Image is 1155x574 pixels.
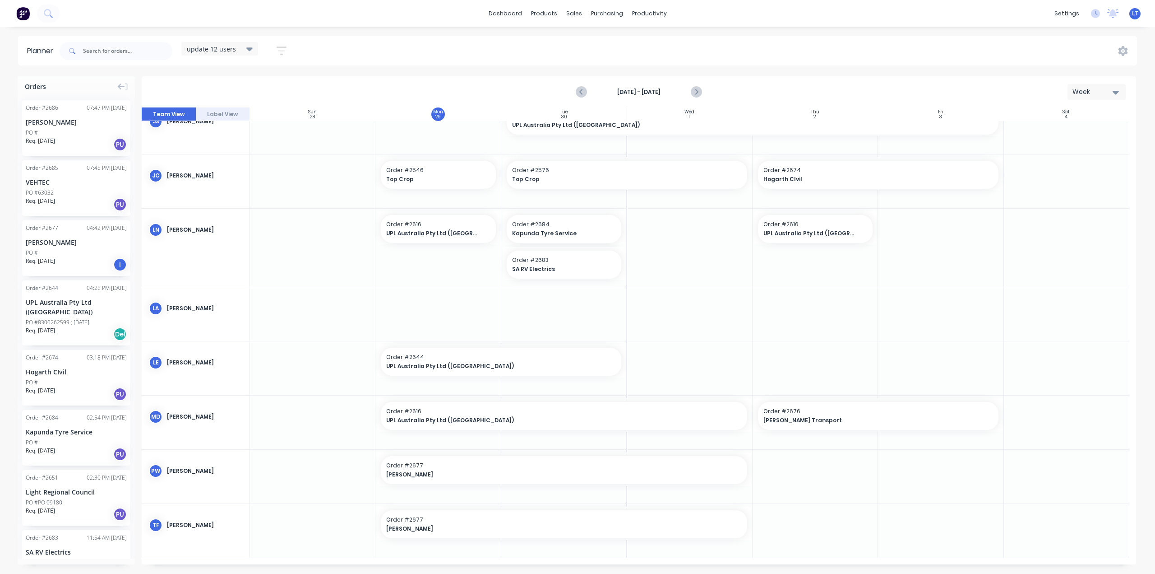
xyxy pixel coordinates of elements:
[1065,115,1067,119] div: 4
[113,198,127,211] div: PU
[187,44,236,54] span: update 12 users
[26,499,62,507] div: PO #PO 09180
[386,175,480,183] span: Top Crop
[386,462,741,470] span: Order # 2677
[938,109,943,115] div: Fri
[149,115,162,128] div: JS
[149,169,162,182] div: JC
[26,378,38,387] div: PO #
[512,265,605,273] span: SA RV Electrics
[26,284,58,292] div: Order # 2644
[763,175,970,183] span: Hogarth CIvil
[386,525,706,533] span: [PERSON_NAME]
[27,46,58,56] div: Planner
[149,410,162,424] div: MD
[149,223,162,237] div: LN
[87,284,127,292] div: 04:25 PM [DATE]
[763,407,993,415] span: Order # 2676
[527,7,562,20] div: products
[26,104,58,112] div: Order # 2686
[16,7,30,20] img: Factory
[26,197,55,205] span: Req. [DATE]
[512,256,616,264] span: Order # 2683
[562,7,587,20] div: sales
[26,447,55,455] span: Req. [DATE]
[167,413,242,421] div: [PERSON_NAME]
[386,471,706,479] span: [PERSON_NAME]
[26,298,127,317] div: UPL Australia Pty Ltd ([GEOGRAPHIC_DATA])
[87,534,127,542] div: 11:54 AM [DATE]
[26,117,127,127] div: [PERSON_NAME]
[26,354,58,362] div: Order # 2674
[512,229,605,238] span: Kapunda Tyre Service
[512,175,719,183] span: Top Crop
[149,518,162,532] div: TF
[386,229,480,238] span: UPL Australia Pty Ltd ([GEOGRAPHIC_DATA])
[87,414,127,422] div: 02:54 PM [DATE]
[87,164,127,172] div: 07:45 PM [DATE]
[386,166,490,174] span: Order # 2546
[433,109,443,115] div: Mon
[763,229,857,238] span: UPL Australia Pty Ltd ([GEOGRAPHIC_DATA])
[763,220,867,229] span: Order # 2616
[113,508,127,521] div: PU
[1132,9,1138,18] span: LT
[26,164,58,172] div: Order # 2685
[167,467,242,475] div: [PERSON_NAME]
[26,487,127,497] div: Light Regional Council
[587,7,628,20] div: purchasing
[26,177,127,187] div: VEHTEC
[386,407,741,415] span: Order # 2616
[26,414,58,422] div: Order # 2684
[1067,84,1126,100] button: Week
[813,115,816,119] div: 2
[25,82,46,91] span: Orders
[811,109,819,115] div: Thu
[167,521,242,529] div: [PERSON_NAME]
[561,115,567,119] div: 30
[1072,87,1114,97] div: Week
[310,115,315,119] div: 28
[512,220,616,229] span: Order # 2684
[26,318,89,327] div: PO #8300262599 ; [DATE]
[26,427,127,437] div: Kapunda Tyre Service
[386,416,706,425] span: UPL Australia Pty Ltd ([GEOGRAPHIC_DATA])
[113,258,127,271] div: I
[87,104,127,112] div: 07:47 PM [DATE]
[684,109,694,115] div: Wed
[149,356,162,369] div: LE
[1063,109,1070,115] div: Sat
[763,416,970,425] span: [PERSON_NAME] Transport
[167,172,242,180] div: [PERSON_NAME]
[386,353,616,361] span: Order # 2644
[512,166,742,174] span: Order # 2576
[26,327,55,335] span: Req. [DATE]
[26,257,55,265] span: Req. [DATE]
[26,474,58,482] div: Order # 2651
[196,107,250,121] button: Label View
[83,42,172,60] input: Search for orders...
[26,507,55,515] span: Req. [DATE]
[560,109,568,115] div: Tue
[87,354,127,362] div: 03:18 PM [DATE]
[26,129,38,137] div: PO #
[113,138,127,151] div: PU
[167,304,242,313] div: [PERSON_NAME]
[1050,7,1084,20] div: settings
[386,220,490,229] span: Order # 2616
[594,88,684,96] strong: [DATE] - [DATE]
[484,7,527,20] a: dashboard
[167,117,242,126] div: [PERSON_NAME]
[26,249,38,257] div: PO #
[386,516,741,524] span: Order # 2677
[435,115,441,119] div: 29
[87,224,127,232] div: 04:42 PM [DATE]
[26,439,38,447] div: PO #
[628,7,671,20] div: productivity
[26,547,127,557] div: SA RV Electrics
[167,359,242,367] div: [PERSON_NAME]
[142,107,196,121] button: Team View
[26,367,127,377] div: Hogarth CIvil
[149,302,162,315] div: LA
[763,166,993,174] span: Order # 2674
